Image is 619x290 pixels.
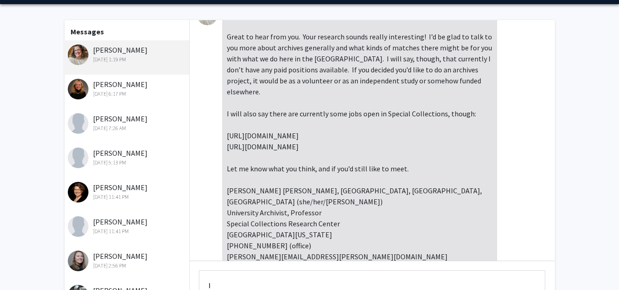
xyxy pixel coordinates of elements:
[68,124,187,132] div: [DATE] 7:26 AM
[68,113,187,132] div: [PERSON_NAME]
[68,90,187,98] div: [DATE] 6:17 PM
[68,251,88,271] img: Meghan Dowell
[68,193,187,201] div: [DATE] 11:41 PM
[71,27,104,36] b: Messages
[68,79,88,99] img: Sarah Hawkins
[68,227,187,235] div: [DATE] 11:41 PM
[68,79,187,98] div: [PERSON_NAME]
[68,44,187,64] div: [PERSON_NAME]
[222,5,497,267] div: Hi [PERSON_NAME], Great to hear from you. Your research sounds really interesting! I’d be glad to...
[68,44,88,65] img: Ruth Bryan
[68,251,187,270] div: [PERSON_NAME]
[68,216,187,235] div: [PERSON_NAME]
[68,182,187,201] div: [PERSON_NAME]
[68,262,187,270] div: [DATE] 2:56 PM
[68,113,88,134] img: Lauren Cagle
[7,249,39,283] iframe: Chat
[68,159,187,167] div: [DATE] 5:13 PM
[68,182,88,202] img: Molly Blasing
[68,148,88,168] img: Jennifer Cramer
[68,55,187,64] div: [DATE] 1:19 PM
[68,148,187,167] div: [PERSON_NAME]
[68,216,88,237] img: Anthony Bardo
